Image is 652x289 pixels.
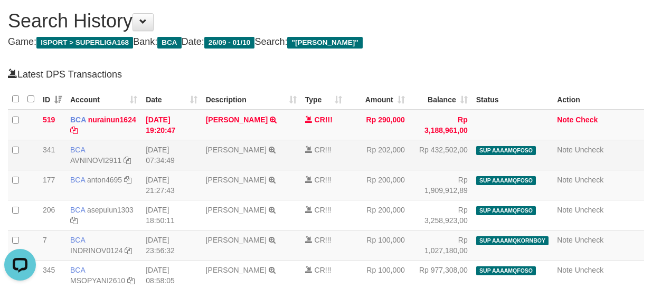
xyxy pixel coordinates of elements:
span: 26/09 - 01/10 [204,37,255,49]
span: CR [315,206,325,214]
span: CR [315,266,325,274]
span: CR [315,115,325,124]
td: 341 [39,140,66,170]
a: Copy MSOPYANI2610 to clipboard [127,276,135,285]
a: anton4695 [87,176,122,184]
a: [PERSON_NAME] [206,146,267,154]
span: CR [315,146,325,154]
td: Rp 3,188,961,00 [409,110,472,140]
button: Open LiveChat chat widget [4,4,36,36]
td: Rp 290,000 [346,110,409,140]
a: Note [557,236,573,244]
th: ID: activate to sort column ascending [39,89,66,110]
a: Note [557,115,573,124]
h4: Game: Bank: Date: Search: [8,37,644,47]
a: Note [557,206,573,214]
td: Rp 1,909,912,89 [409,170,472,200]
span: CR [315,236,325,244]
td: Rp 200,000 [346,200,409,230]
th: Date: activate to sort column ascending [141,89,201,110]
a: asepulun1303 [87,206,134,214]
td: [DATE] 18:50:11 [141,200,201,230]
a: Note [557,266,573,274]
td: 519 [39,110,66,140]
td: Rp 100,000 [346,230,409,261]
a: [PERSON_NAME] [206,115,268,124]
td: 206 [39,200,66,230]
a: nurainun1624 [88,115,136,124]
span: BCA [70,176,85,184]
a: Note [557,176,573,184]
td: [DATE] 07:34:49 [141,140,201,170]
a: [PERSON_NAME] [206,206,267,214]
td: Rp 202,000 [346,140,409,170]
span: BCA [70,236,85,244]
span: SUP AAAAMQFOSO [476,206,536,215]
span: SUP AAAAMQFOSO [476,176,536,185]
h4: Latest DPS Transactions [8,68,644,80]
span: BCA [157,37,181,49]
span: BCA [70,115,86,124]
td: [DATE] 21:27:43 [141,170,201,200]
th: Amount: activate to sort column ascending [346,89,409,110]
th: Balance: activate to sort column ascending [409,89,472,110]
th: Account: activate to sort column ascending [66,89,141,110]
a: MSOPYANI2610 [70,276,125,285]
h1: Search History [8,11,644,32]
span: BCA [70,146,85,154]
a: AVNINOVI2911 [70,156,121,165]
span: SUP AAAAMQFOSO [476,146,536,155]
td: !!! [301,200,346,230]
a: Uncheck [575,146,603,154]
td: !!! [301,230,346,261]
a: Uncheck [575,236,603,244]
span: CR [315,176,325,184]
a: INDRINOV0124 [70,246,123,255]
a: Uncheck [575,206,603,214]
td: 7 [39,230,66,261]
th: Action [553,89,644,110]
a: Uncheck [575,266,603,274]
span: SUP AAAAMQKORNBOY [476,236,549,245]
a: Check [575,115,598,124]
span: SUP AAAAMQFOSO [476,266,536,275]
a: Copy asepulun1303 to clipboard [70,216,78,225]
td: [DATE] 19:20:47 [141,110,201,140]
a: Uncheck [575,176,603,184]
td: !!! [301,170,346,200]
span: "[PERSON_NAME]" [287,37,362,49]
a: Copy INDRINOV0124 to clipboard [125,246,132,255]
a: [PERSON_NAME] [206,266,267,274]
a: Note [557,146,573,154]
td: Rp 3,258,923,00 [409,200,472,230]
td: 177 [39,170,66,200]
span: BCA [70,266,85,274]
a: Copy anton4695 to clipboard [124,176,131,184]
th: Status [472,89,553,110]
td: Rp 200,000 [346,170,409,200]
th: Description: activate to sort column ascending [202,89,301,110]
a: [PERSON_NAME] [206,176,267,184]
a: Copy AVNINOVI2911 to clipboard [124,156,131,165]
td: !!! [301,110,346,140]
a: Copy nurainun1624 to clipboard [70,126,78,134]
th: Type: activate to sort column ascending [301,89,346,110]
td: !!! [301,140,346,170]
td: Rp 432,502,00 [409,140,472,170]
td: [DATE] 23:56:32 [141,230,201,261]
span: BCA [70,206,85,214]
span: ISPORT > SUPERLIGA168 [36,37,133,49]
td: Rp 1,027,180,00 [409,230,472,261]
a: [PERSON_NAME] [206,236,267,244]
